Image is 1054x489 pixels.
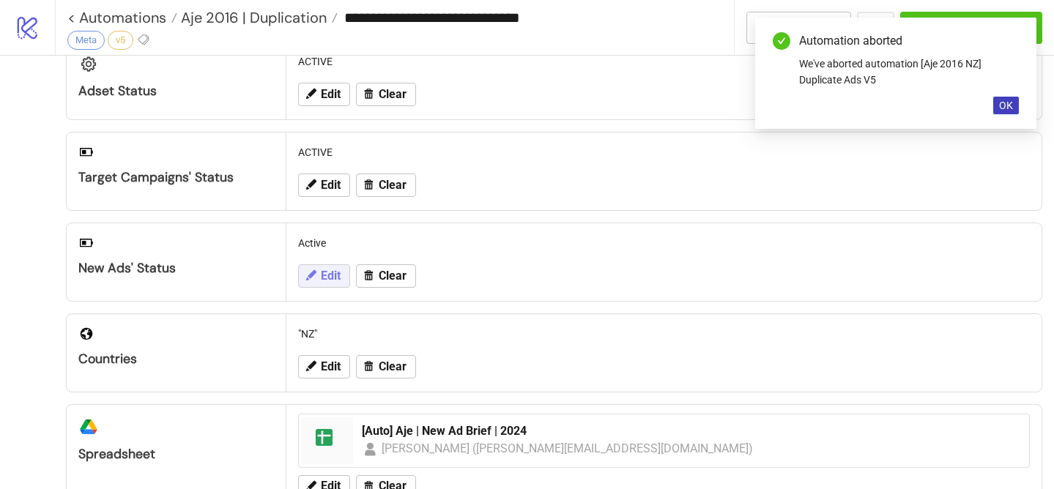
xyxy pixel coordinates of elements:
[78,260,274,277] div: New Ads' Status
[382,439,754,458] div: [PERSON_NAME] ([PERSON_NAME][EMAIL_ADDRESS][DOMAIN_NAME])
[746,12,852,44] button: To Builder
[773,32,790,50] span: check-circle
[321,88,341,101] span: Edit
[292,320,1036,348] div: "NZ"
[379,269,407,283] span: Clear
[900,12,1042,44] button: Run Automation
[857,12,894,44] button: ...
[993,97,1019,114] button: OK
[298,83,350,106] button: Edit
[799,56,1019,88] div: We've aborted automation [Aje 2016 NZ] Duplicate Ads V5
[999,100,1013,111] span: OK
[799,32,1019,50] div: Automation aborted
[379,360,407,373] span: Clear
[379,179,407,192] span: Clear
[356,173,416,197] button: Clear
[298,264,350,288] button: Edit
[78,83,274,100] div: Adset Status
[298,355,350,378] button: Edit
[78,351,274,367] div: Countries
[321,360,341,373] span: Edit
[362,423,1020,439] div: [Auto] Aje | New Ad Brief | 2024
[292,229,1036,257] div: Active
[298,173,350,197] button: Edit
[356,83,416,106] button: Clear
[78,446,274,463] div: Spreadsheet
[108,31,133,50] div: v5
[67,10,177,25] a: < Automations
[292,48,1036,75] div: ACTIVE
[356,355,416,378] button: Clear
[356,264,416,288] button: Clear
[177,8,327,27] span: Aje 2016 | Duplication
[292,138,1036,166] div: ACTIVE
[67,31,105,50] div: Meta
[321,179,341,192] span: Edit
[379,88,407,101] span: Clear
[78,169,274,186] div: Target Campaigns' Status
[177,10,338,25] a: Aje 2016 | Duplication
[321,269,341,283] span: Edit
